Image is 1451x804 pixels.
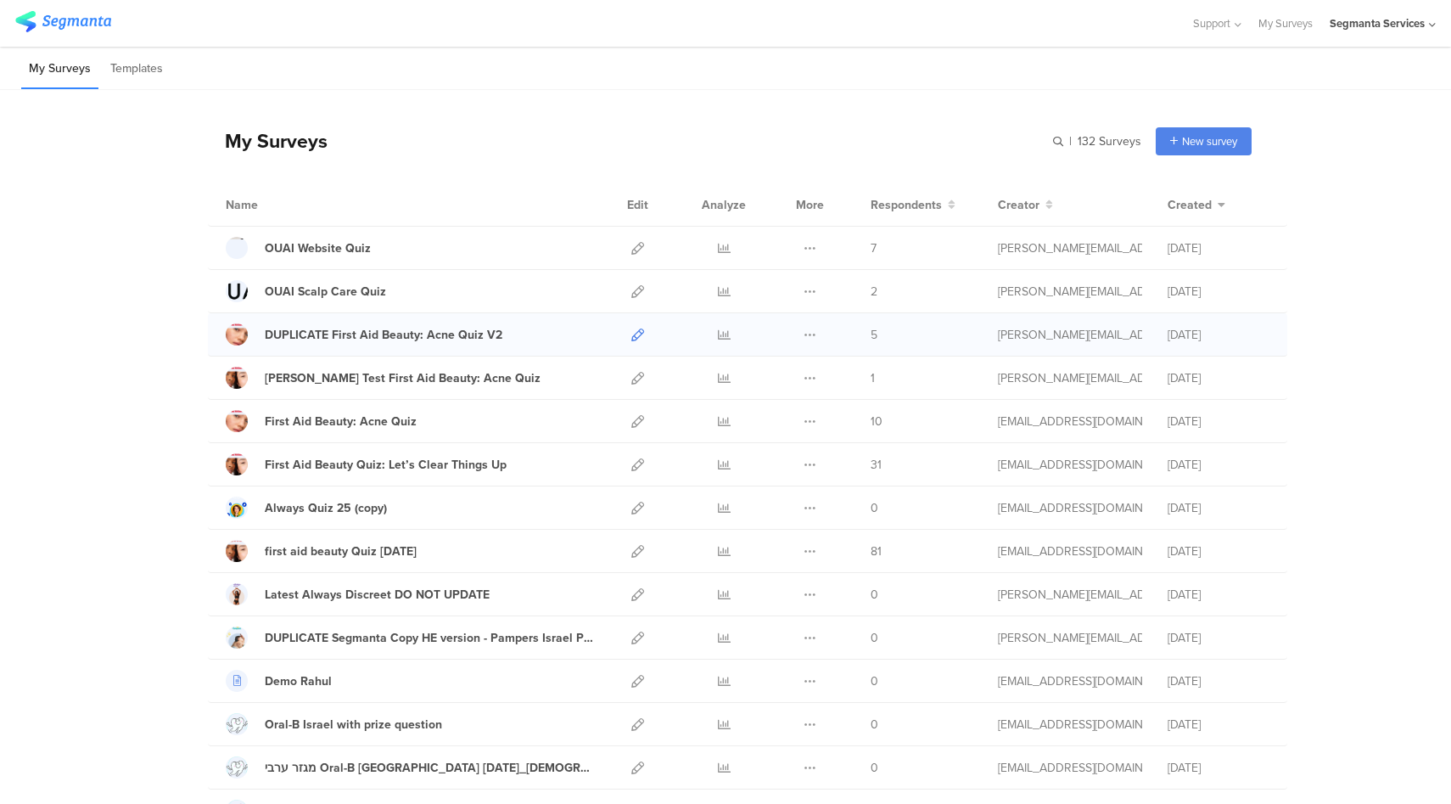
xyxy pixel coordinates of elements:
div: Oral-B Israel with prize question [265,716,442,734]
div: Segmanta Services [1330,15,1425,31]
div: riel@segmanta.com [998,629,1142,647]
div: [DATE] [1168,456,1269,474]
div: [DATE] [1168,543,1269,560]
li: Templates [103,49,171,89]
span: 0 [871,716,878,734]
span: Respondents [871,196,942,214]
span: 2 [871,283,877,301]
a: [PERSON_NAME] Test First Aid Beauty: Acne Quiz [226,367,541,389]
button: Respondents [871,196,955,214]
div: [DATE] [1168,499,1269,517]
div: [DATE] [1168,369,1269,387]
div: DUPLICATE Segmanta Copy HE version - Pampers Israel Product Recommender [265,629,594,647]
div: [DATE] [1168,629,1269,647]
span: 7 [871,239,877,257]
span: 0 [871,586,878,604]
div: First Aid Beauty Quiz: Let’s Clear Things Up [265,456,507,474]
div: riel@segmanta.com [998,369,1142,387]
span: Creator [998,196,1039,214]
a: DUPLICATE First Aid Beauty: Acne Quiz V2 [226,323,502,346]
div: מגזר ערבי Oral-B Israel Dec 2024_Female Version [265,759,594,777]
div: shai@segmanta.com [998,672,1142,690]
a: Latest Always Discreet DO NOT UPDATE [226,583,490,605]
div: Name [226,196,328,214]
span: Created [1168,196,1212,214]
div: OUAI Scalp Care Quiz [265,283,386,301]
span: 5 [871,326,877,344]
span: New survey [1182,133,1237,149]
span: 10 [871,413,882,430]
div: eliran@segmanta.com [998,543,1142,560]
img: segmanta logo [15,11,111,32]
span: 0 [871,629,878,647]
span: 0 [871,499,878,517]
div: [DATE] [1168,759,1269,777]
div: eliran@segmanta.com [998,759,1142,777]
div: [DATE] [1168,413,1269,430]
div: riel@segmanta.com [998,283,1142,301]
div: [DATE] [1168,672,1269,690]
a: First Aid Beauty: Acne Quiz [226,410,417,432]
div: eliran@segmanta.com [998,456,1142,474]
a: Demo Rahul [226,670,332,692]
div: Analyze [698,183,749,226]
li: My Surveys [21,49,98,89]
span: 31 [871,456,882,474]
span: 0 [871,672,878,690]
div: Demo Rahul [265,672,332,690]
div: [DATE] [1168,239,1269,257]
span: 81 [871,543,882,560]
div: riel@segmanta.com [998,586,1142,604]
div: Edit [619,183,656,226]
div: Always Quiz 25 (copy) [265,499,387,517]
div: [DATE] [1168,586,1269,604]
span: 0 [871,759,878,777]
a: מגזר ערבי Oral-B [GEOGRAPHIC_DATA] [DATE]_[DEMOGRAPHIC_DATA] Version [226,756,594,779]
a: Oral-B Israel with prize question [226,713,442,735]
div: [DATE] [1168,326,1269,344]
a: OUAI Website Quiz [226,237,371,259]
div: shai@segmanta.com [998,716,1142,734]
div: [DATE] [1168,716,1269,734]
div: channelle@segmanta.com [998,413,1142,430]
div: Riel Test First Aid Beauty: Acne Quiz [265,369,541,387]
a: first aid beauty Quiz [DATE] [226,540,417,562]
div: riel@segmanta.com [998,326,1142,344]
span: | [1067,132,1074,150]
div: My Surveys [208,127,328,155]
div: First Aid Beauty: Acne Quiz [265,413,417,430]
div: DUPLICATE First Aid Beauty: Acne Quiz V2 [265,326,502,344]
a: DUPLICATE Segmanta Copy HE version - Pampers Israel Product Recommender [226,627,594,649]
span: 132 Surveys [1078,132,1141,150]
span: 1 [871,369,875,387]
div: [DATE] [1168,283,1269,301]
button: Creator [998,196,1053,214]
a: OUAI Scalp Care Quiz [226,280,386,302]
div: riel@segmanta.com [998,239,1142,257]
a: First Aid Beauty Quiz: Let’s Clear Things Up [226,453,507,475]
div: Latest Always Discreet DO NOT UPDATE [265,586,490,604]
div: More [792,183,828,226]
a: Always Quiz 25 (copy) [226,497,387,519]
span: Support [1193,15,1230,31]
div: OUAI Website Quiz [265,239,371,257]
button: Created [1168,196,1225,214]
div: gillat@segmanta.com [998,499,1142,517]
div: first aid beauty Quiz July 25 [265,543,417,560]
